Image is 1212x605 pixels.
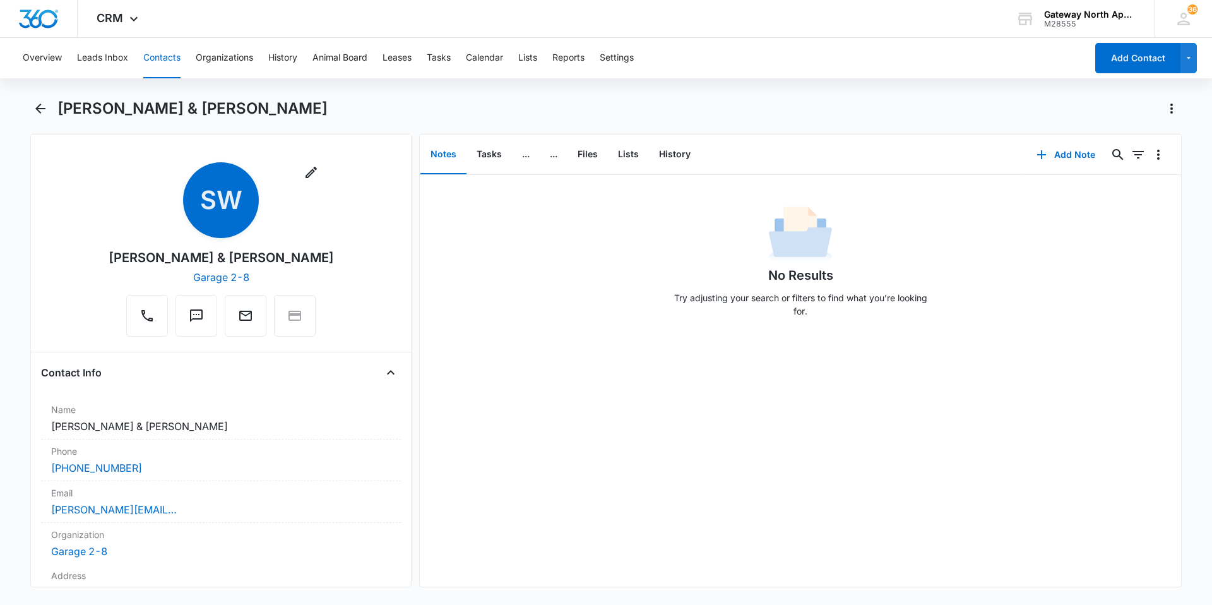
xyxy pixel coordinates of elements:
button: Files [567,135,608,174]
button: Lists [518,38,537,78]
a: Text [175,314,217,325]
button: ... [540,135,567,174]
a: Garage 2-8 [193,271,249,284]
button: Leases [383,38,412,78]
img: No Data [769,203,832,266]
dd: [PERSON_NAME] & [PERSON_NAME] [51,419,391,434]
button: Calendar [466,38,503,78]
div: account id [1044,20,1136,28]
span: 36 [1187,4,1197,15]
button: Overview [23,38,62,78]
span: CRM [97,11,123,25]
div: OrganizationGarage 2-8 [41,523,401,564]
button: Lists [608,135,649,174]
div: Email[PERSON_NAME][EMAIL_ADDRESS][DOMAIN_NAME] [41,481,401,523]
label: Name [51,403,391,416]
label: Phone [51,445,391,458]
button: Actions [1161,99,1182,119]
button: Notes [420,135,466,174]
div: account name [1044,9,1136,20]
button: Animal Board [312,38,367,78]
button: Reports [552,38,585,78]
a: [PERSON_NAME][EMAIL_ADDRESS][DOMAIN_NAME] [51,502,177,517]
button: Tasks [427,38,451,78]
div: Phone[PHONE_NUMBER] [41,440,401,481]
h1: No Results [768,266,833,285]
button: Overflow Menu [1148,145,1168,165]
label: Email [51,486,391,500]
button: History [649,135,701,174]
div: [PERSON_NAME] & [PERSON_NAME] [109,248,334,267]
h1: [PERSON_NAME] & [PERSON_NAME] [57,99,328,118]
a: [PHONE_NUMBER] [51,460,142,476]
button: Back [30,99,50,119]
button: Text [175,295,217,337]
label: Organization [51,528,391,541]
button: Add Contact [1095,43,1180,73]
button: Call [126,295,168,337]
button: Email [225,295,266,337]
button: Search... [1108,145,1128,165]
button: Tasks [466,135,512,174]
button: Contacts [143,38,181,78]
h4: Contact Info [41,365,102,380]
a: Call [126,314,168,325]
p: Try adjusting your search or filters to find what you’re looking for. [668,291,933,318]
button: Leads Inbox [77,38,128,78]
dd: --- [51,585,391,600]
button: History [268,38,297,78]
button: Filters [1128,145,1148,165]
button: Organizations [196,38,253,78]
button: ... [512,135,540,174]
a: Garage 2-8 [51,545,107,558]
div: Name[PERSON_NAME] & [PERSON_NAME] [41,398,401,440]
label: Address [51,569,391,582]
span: SW [183,162,259,238]
button: Close [381,362,401,383]
div: notifications count [1187,4,1197,15]
a: Email [225,314,266,325]
button: Add Note [1024,140,1108,170]
button: Settings [600,38,634,78]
